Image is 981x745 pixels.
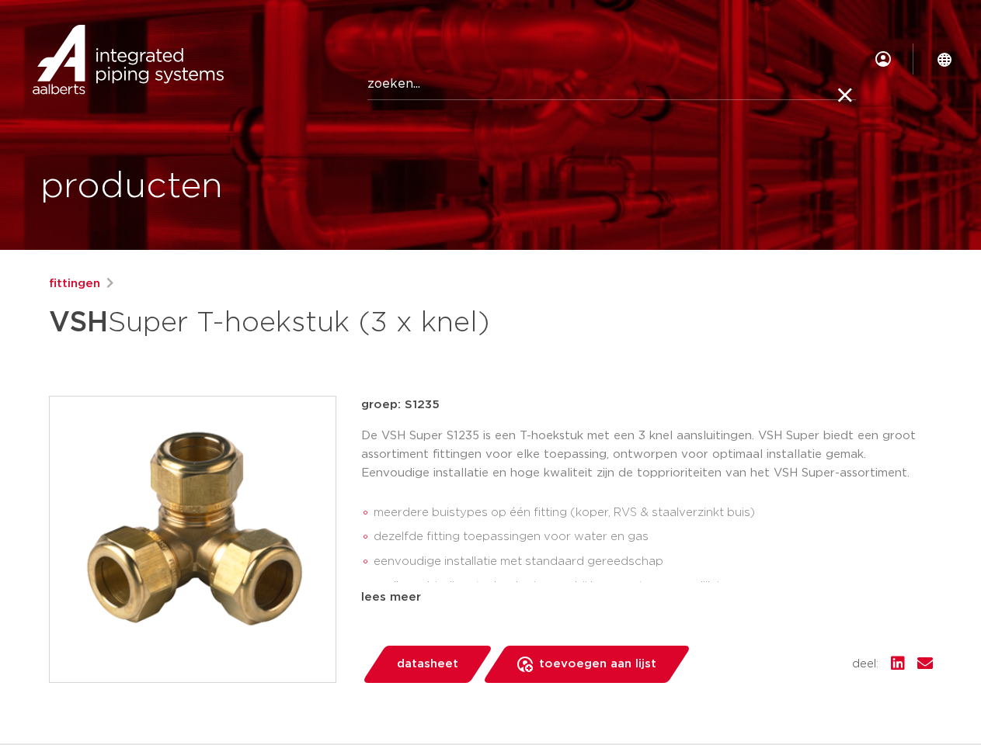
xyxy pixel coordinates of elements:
span: datasheet [397,652,458,677]
a: fittingen [49,275,100,293]
img: Product Image for VSH Super T-hoekstuk (3 x knel) [50,397,336,682]
li: eenvoudige installatie met standaard gereedschap [374,549,933,574]
li: meerdere buistypes op één fitting (koper, RVS & staalverzinkt buis) [374,501,933,525]
span: deel: [852,655,878,674]
a: datasheet [361,646,493,683]
li: snelle verbindingstechnologie waarbij her-montage mogelijk is [374,574,933,599]
p: groep: S1235 [361,396,933,414]
li: dezelfde fitting toepassingen voor water en gas [374,525,933,549]
div: lees meer [361,588,933,607]
p: De VSH Super S1235 is een T-hoekstuk met een 3 knel aansluitingen. VSH Super biedt een groot asso... [361,427,933,483]
div: my IPS [875,28,891,91]
h1: producten [40,162,223,212]
span: toevoegen aan lijst [539,652,656,677]
strong: VSH [49,309,108,337]
input: zoeken... [367,69,856,100]
h1: Super T-hoekstuk (3 x knel) [49,300,632,346]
